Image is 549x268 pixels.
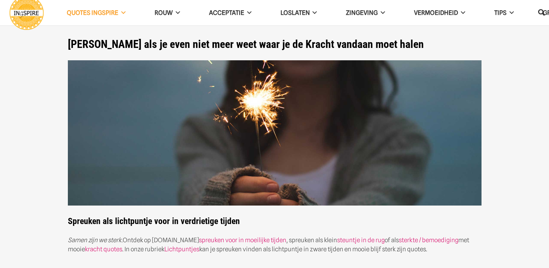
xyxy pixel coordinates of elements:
[68,38,482,51] h1: [PERSON_NAME] als je even niet meer weet waar je de Kracht vandaan moet halen
[534,4,549,21] a: Zoeken
[414,9,458,16] span: VERMOEIDHEID
[209,9,244,16] span: Acceptatie
[68,236,482,254] p: Ontdek op [DOMAIN_NAME] , spreuken als klein of als met mooie . In onze rubriek kan je spreuken v...
[85,245,122,253] a: kracht quotes
[337,236,385,244] a: steuntje in de rug
[52,4,140,22] a: QUOTES INGSPIRE
[140,4,194,22] a: ROUW
[67,9,118,16] span: QUOTES INGSPIRE
[68,60,482,206] img: Spreuken voor steun - ingspire.nl
[266,4,332,22] a: Loslaten
[68,216,240,226] strong: Spreuken als lichtpuntje voor in verdrietige tijden
[480,4,528,22] a: TIPS
[346,9,378,16] span: Zingeving
[400,4,480,22] a: VERMOEIDHEID
[164,245,199,253] a: Lichtpuntjes
[494,9,507,16] span: TIPS
[331,4,400,22] a: Zingeving
[280,9,310,16] span: Loslaten
[155,9,173,16] span: ROUW
[399,236,458,244] a: sterkte / bemoediging
[194,4,266,22] a: Acceptatie
[68,236,123,244] i: Samen zijn we sterk.
[199,236,286,244] a: spreuken voor in moeilijke tijden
